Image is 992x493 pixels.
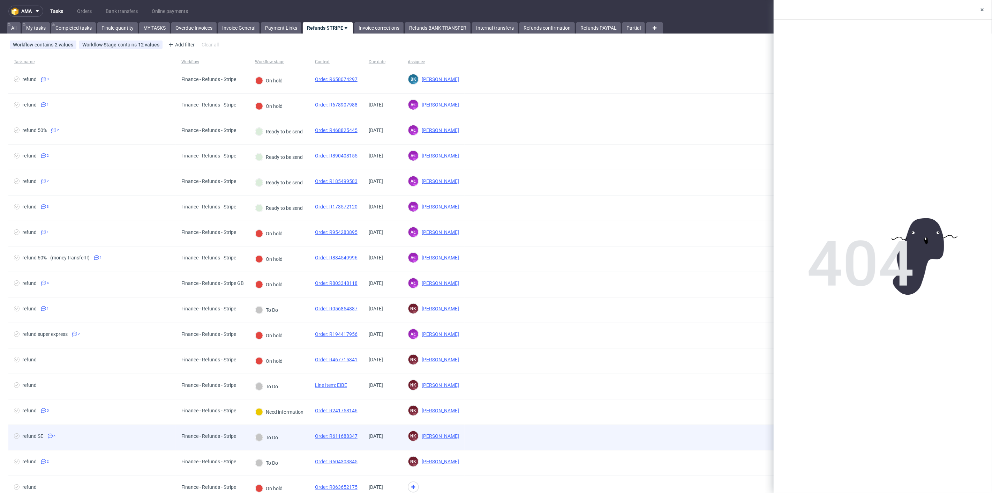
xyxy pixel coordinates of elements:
div: 2 values [55,42,73,47]
figcaption: AŁ [408,253,418,263]
span: [PERSON_NAME] [419,331,459,337]
span: Workflow Stage [82,42,118,47]
div: Finance - Refunds - Stripe [181,204,236,209]
span: contains [35,42,55,47]
a: Order: R954283895 [315,229,358,235]
figcaption: AŁ [408,151,418,161]
div: Context [315,59,332,65]
a: Refunds confirmation [519,22,575,34]
div: Ready to be send [255,179,303,186]
span: [PERSON_NAME] [419,459,459,464]
a: Tasks [46,6,67,17]
a: Order: R803348118 [315,280,358,286]
div: On hold [255,230,283,237]
figcaption: AŁ [408,125,418,135]
div: Workflow [181,59,199,65]
div: To Do [255,459,278,467]
a: Order: R063652175 [315,484,358,490]
span: [DATE] [369,204,383,209]
span: 4 [47,280,49,286]
div: refund 50% [22,127,47,133]
div: 12 values [138,42,159,47]
span: [DATE] [369,306,383,311]
figcaption: AŁ [408,176,418,186]
span: [DATE] [369,280,383,286]
a: Order: R678907988 [315,102,358,108]
div: Finance - Refunds - Stripe [181,306,236,311]
div: On hold [255,102,283,110]
span: [PERSON_NAME] [419,204,459,209]
span: contains [118,42,138,47]
span: 2 [47,153,49,159]
div: Finance - Refunds - Stripe [181,382,236,388]
figcaption: NK [408,304,418,314]
div: refund [22,76,37,82]
div: refund [22,153,37,159]
span: [PERSON_NAME] [419,153,459,159]
div: Ready to be send [255,153,303,161]
span: 2 [47,178,49,184]
span: [DATE] [369,229,383,235]
span: ama [21,9,32,14]
a: Completed tasks [51,22,96,34]
div: refund SE [22,433,43,439]
div: Finance - Refunds - Stripe [181,255,236,260]
figcaption: NK [408,355,418,365]
a: Invoice corrections [354,22,404,34]
span: 3 [47,76,49,82]
a: Orders [73,6,96,17]
div: To Do [255,383,278,390]
div: Ready to be send [255,204,303,212]
span: 1 [47,306,49,311]
figcaption: BK [408,74,418,84]
span: [DATE] [369,178,383,184]
div: Workflow stage [255,59,284,65]
div: Finance - Refunds - Stripe [181,357,236,362]
a: Payment Links [261,22,301,34]
img: Error Error: Request failed with status code 404 [809,218,957,295]
span: [PERSON_NAME] [419,76,459,82]
span: 5 [47,408,49,413]
div: Finance - Refunds - Stripe [181,484,236,490]
div: refund [22,484,37,490]
div: On hold [255,485,283,492]
span: [PERSON_NAME] [419,433,459,439]
span: [DATE] [369,153,383,159]
div: To Do [255,306,278,314]
span: [PERSON_NAME] [419,280,459,286]
figcaption: AŁ [408,202,418,212]
a: Online payments [148,6,192,17]
span: [PERSON_NAME] [419,127,459,133]
span: 1 [47,229,49,235]
a: MY TASKS [139,22,170,34]
span: [PERSON_NAME] [419,306,459,311]
a: Internal transfers [472,22,518,34]
div: Finance - Refunds - Stripe [181,76,236,82]
a: Partial [622,22,645,34]
div: Finance - Refunds - Stripe [181,102,236,108]
a: Order: R241758146 [315,408,358,413]
a: Order: R173572120 [315,204,358,209]
figcaption: NK [408,457,418,466]
span: 2 [78,331,80,337]
div: refund [22,178,37,184]
span: [DATE] [369,255,383,260]
div: Ready to be send [255,128,303,135]
span: [DATE] [369,331,383,337]
span: [PERSON_NAME] [419,178,459,184]
div: Finance - Refunds - Stripe [181,459,236,464]
a: Bank transfers [102,6,142,17]
a: Order: R884549996 [315,255,358,260]
span: [PERSON_NAME] [419,102,459,108]
div: refund [22,408,37,413]
div: refund [22,306,37,311]
div: Finance - Refunds - Stripe [181,153,236,159]
a: Refunds STRIPE [303,22,353,34]
span: [PERSON_NAME] [419,382,459,388]
a: Refunds PAYPAL [576,22,621,34]
a: Order: R056854887 [315,306,358,311]
div: Finance - Refunds - Stripe GB [181,280,244,286]
span: [DATE] [369,102,383,108]
figcaption: AŁ [408,227,418,237]
span: 5 [53,433,55,439]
